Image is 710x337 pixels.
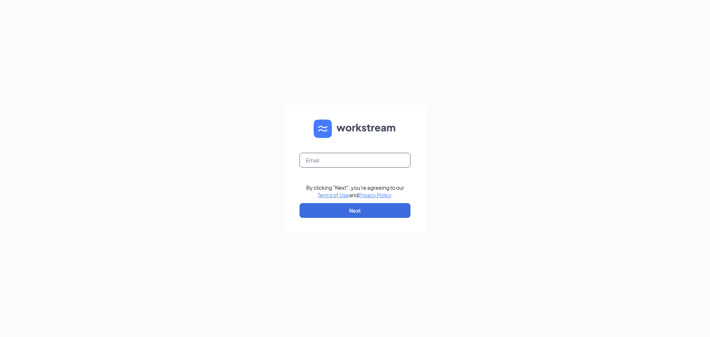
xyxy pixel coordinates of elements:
[314,119,396,138] img: WS logo and Workstream text
[300,153,410,168] input: Email
[300,203,410,218] button: Next
[358,192,391,198] a: Privacy Policy
[318,192,349,198] a: Terms of Use
[306,184,404,199] div: By clicking "Next", you're agreeing to our and .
